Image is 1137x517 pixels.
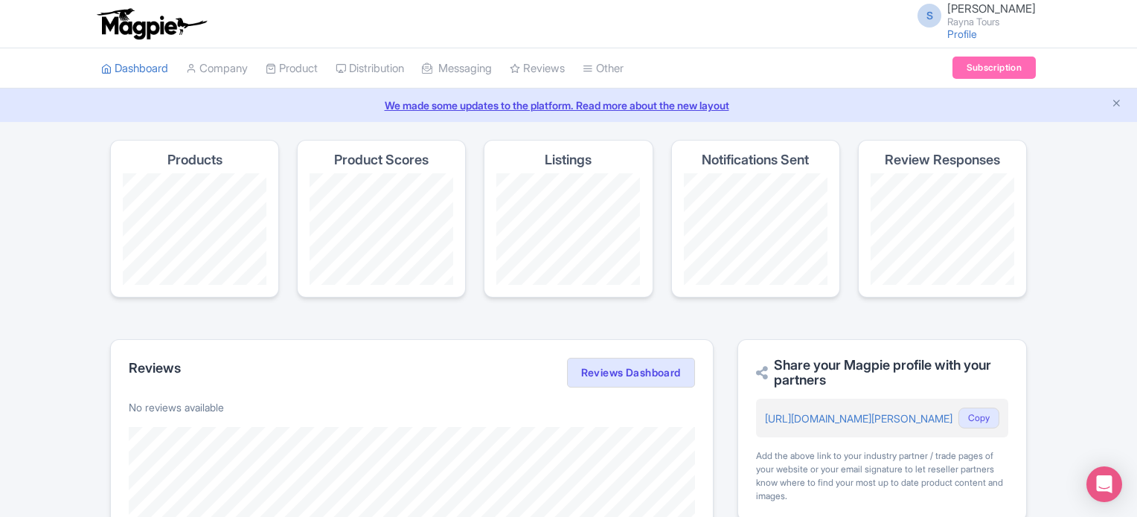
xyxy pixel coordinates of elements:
a: Distribution [336,48,404,89]
a: [URL][DOMAIN_NAME][PERSON_NAME] [765,412,952,425]
button: Copy [958,408,999,428]
h4: Listings [545,152,592,167]
a: S [PERSON_NAME] Rayna Tours [909,3,1036,27]
h2: Share your Magpie profile with your partners [756,358,1008,388]
p: No reviews available [129,399,695,415]
a: Other [583,48,624,89]
small: Rayna Tours [947,17,1036,27]
a: Company [186,48,248,89]
h4: Products [167,152,222,167]
a: Reviews [510,48,565,89]
h4: Notifications Sent [702,152,809,167]
span: S [917,4,941,28]
span: [PERSON_NAME] [947,1,1036,16]
a: Profile [947,28,977,40]
h4: Review Responses [885,152,1000,167]
img: logo-ab69f6fb50320c5b225c76a69d11143b.png [94,7,209,40]
button: Close announcement [1111,96,1122,113]
a: Messaging [422,48,492,89]
a: Reviews Dashboard [567,358,695,388]
a: Subscription [952,57,1036,79]
h4: Product Scores [334,152,429,167]
a: Dashboard [101,48,168,89]
a: Product [266,48,318,89]
div: Open Intercom Messenger [1086,466,1122,502]
a: We made some updates to the platform. Read more about the new layout [9,97,1128,113]
h2: Reviews [129,361,181,376]
div: Add the above link to your industry partner / trade pages of your website or your email signature... [756,449,1008,503]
